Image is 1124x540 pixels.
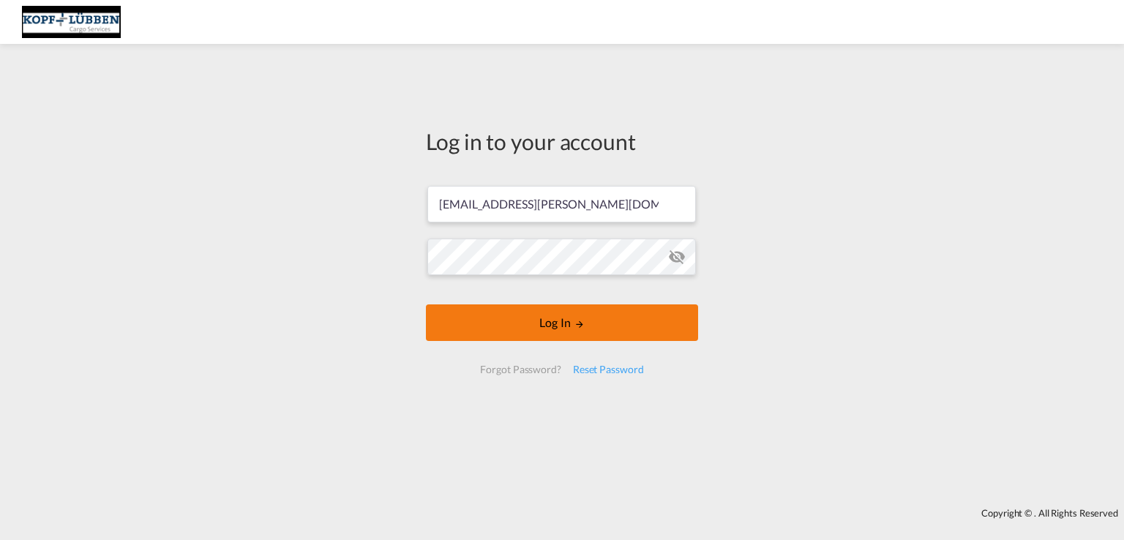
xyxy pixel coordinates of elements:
div: Forgot Password? [474,356,566,383]
button: LOGIN [426,304,698,341]
input: Enter email/phone number [427,186,696,222]
div: Log in to your account [426,126,698,157]
div: Reset Password [567,356,650,383]
img: 25cf3bb0aafc11ee9c4fdbd399af7748.JPG [22,6,121,39]
md-icon: icon-eye-off [668,248,686,266]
